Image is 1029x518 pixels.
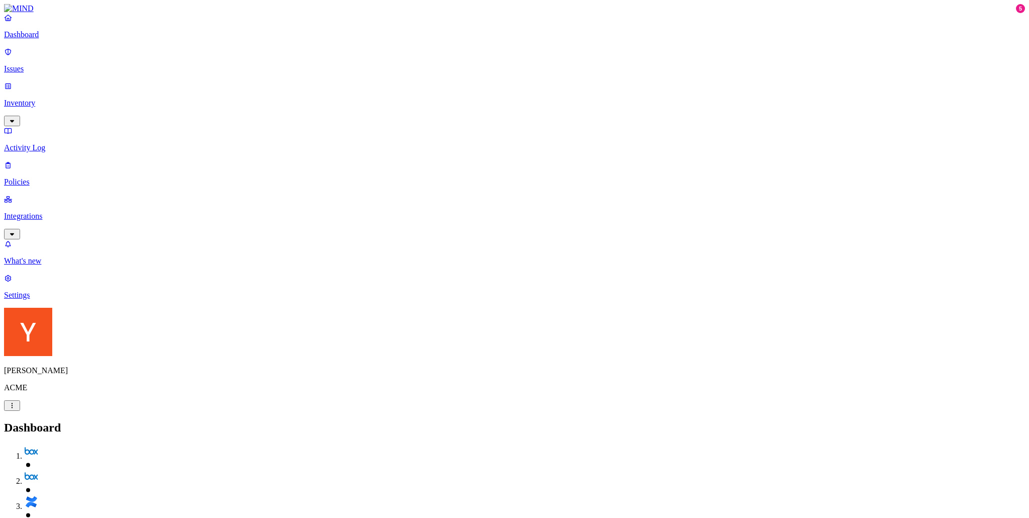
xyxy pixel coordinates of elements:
a: Activity Log [4,126,1025,152]
img: svg%3e [24,495,38,509]
a: Inventory [4,81,1025,125]
p: Settings [4,291,1025,300]
h2: Dashboard [4,421,1025,435]
a: Settings [4,274,1025,300]
a: Integrations [4,195,1025,238]
p: Integrations [4,212,1025,221]
img: Yoav Shaked [4,308,52,356]
p: Inventory [4,99,1025,108]
img: MIND [4,4,34,13]
a: Policies [4,160,1025,187]
a: What's new [4,239,1025,266]
p: Dashboard [4,30,1025,39]
div: 5 [1016,4,1025,13]
img: svg%3e [24,470,38,484]
p: Issues [4,64,1025,73]
a: Dashboard [4,13,1025,39]
a: MIND [4,4,1025,13]
p: What's new [4,256,1025,266]
p: Policies [4,178,1025,187]
p: ACME [4,383,1025,392]
a: Issues [4,47,1025,73]
img: svg%3e [24,445,38,459]
p: [PERSON_NAME] [4,366,1025,375]
p: Activity Log [4,143,1025,152]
